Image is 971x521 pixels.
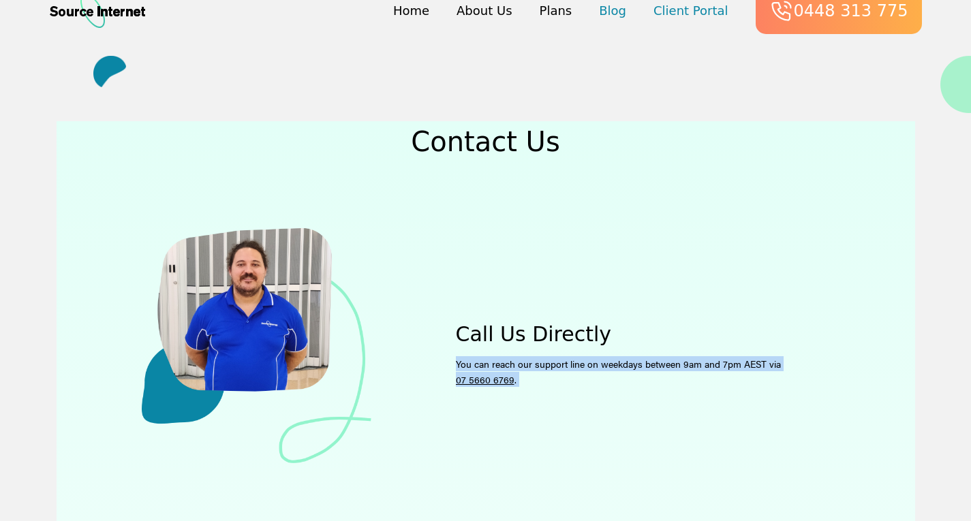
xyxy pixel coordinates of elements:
[142,228,414,485] img: alex.png
[599,3,626,18] a: Blog
[456,319,788,349] h3: Call Us Directly
[456,373,514,386] a: 07 5660 6769
[57,121,915,162] h2: Contact Us
[456,356,788,387] p: You can reach our support line on weekdays between 9am and 7pm AEST via .
[393,3,429,18] a: Home
[653,3,728,18] a: Client Portal
[457,3,512,18] a: About Us
[540,3,572,18] a: Plans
